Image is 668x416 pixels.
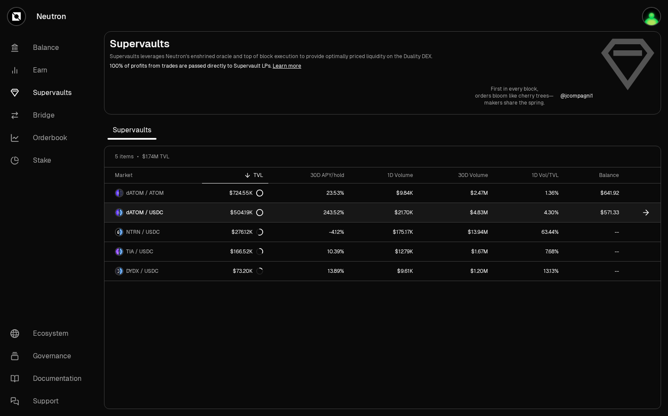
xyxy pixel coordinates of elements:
a: $12.79K [349,242,418,261]
img: dATOM Logo [116,190,119,197]
h2: Supervaults [110,37,593,51]
p: 100% of profits from trades are passed directly to Supervault LPs. [110,62,593,70]
a: -- [564,262,624,281]
a: $641.92 [564,183,624,203]
div: TVL [207,172,264,179]
img: USDC Logo [120,268,123,275]
a: Governance [3,345,94,367]
a: $1.20M [418,262,493,281]
a: 13.89% [268,262,349,281]
a: -- [564,223,624,242]
a: Orderbook [3,127,94,149]
a: DYDX LogoUSDC LogoDYDX / USDC [104,262,202,281]
a: $73.20K [202,262,269,281]
span: DYDX / USDC [126,268,159,275]
a: $9.61K [349,262,418,281]
img: OG Cosmos [643,8,660,25]
a: $571.33 [564,203,624,222]
img: ATOM Logo [120,190,123,197]
a: 4.30% [493,203,564,222]
img: USDC Logo [120,248,123,255]
a: $9.84K [349,183,418,203]
div: $504.19K [230,209,263,216]
a: TIA LogoUSDC LogoTIA / USDC [104,242,202,261]
a: 63.44% [493,223,564,242]
p: Supervaults leverages Neutron's enshrined oracle and top of block execution to provide optimally ... [110,52,593,60]
img: dATOM Logo [116,209,119,216]
a: $4.83M [418,203,493,222]
span: $1.74M TVL [142,153,169,160]
img: USDC Logo [120,209,123,216]
a: -4.12% [268,223,349,242]
a: Stake [3,149,94,172]
p: orders bloom like cherry trees— [475,92,554,99]
div: Balance [569,172,619,179]
a: Earn [3,59,94,82]
a: 1.36% [493,183,564,203]
div: 30D APY/hold [274,172,344,179]
span: NTRN / USDC [126,229,160,236]
p: makers share the spring. [475,99,554,106]
a: $13.94M [418,223,493,242]
a: 243.52% [268,203,349,222]
div: 30D Volume [424,172,488,179]
a: $504.19K [202,203,269,222]
img: USDC Logo [120,229,123,236]
a: $175.17K [349,223,418,242]
a: $724.55K [202,183,269,203]
a: $2.47M [418,183,493,203]
a: Balance [3,36,94,59]
img: NTRN Logo [116,229,119,236]
img: DYDX Logo [116,268,119,275]
a: $276.12K [202,223,269,242]
span: Supervaults [108,121,156,139]
a: 13.13% [493,262,564,281]
span: dATOM / USDC [126,209,163,216]
div: $73.20K [233,268,263,275]
img: TIA Logo [116,248,119,255]
a: $1.67M [418,242,493,261]
p: First in every block, [475,85,554,92]
a: @jcompagni1 [560,92,593,99]
a: 10.39% [268,242,349,261]
a: Bridge [3,104,94,127]
div: 1D Volume [355,172,413,179]
div: 1D Vol/TVL [499,172,559,179]
span: dATOM / ATOM [126,190,164,197]
span: 5 items [115,153,134,160]
a: NTRN LogoUSDC LogoNTRN / USDC [104,223,202,242]
p: @ jcompagni1 [560,92,593,99]
a: $166.52K [202,242,269,261]
a: 7.68% [493,242,564,261]
div: Market [115,172,197,179]
span: TIA / USDC [126,248,153,255]
a: Documentation [3,367,94,390]
a: Support [3,390,94,413]
div: $276.12K [231,229,263,236]
a: Ecosystem [3,322,94,345]
a: $21.70K [349,203,418,222]
a: 23.53% [268,183,349,203]
div: $166.52K [230,248,263,255]
a: dATOM LogoATOM LogodATOM / ATOM [104,183,202,203]
a: Supervaults [3,82,94,104]
a: dATOM LogoUSDC LogodATOM / USDC [104,203,202,222]
a: Learn more [273,62,301,69]
a: First in every block,orders bloom like cherry trees—makers share the spring. [475,85,554,106]
div: $724.55K [229,190,263,197]
a: -- [564,242,624,261]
